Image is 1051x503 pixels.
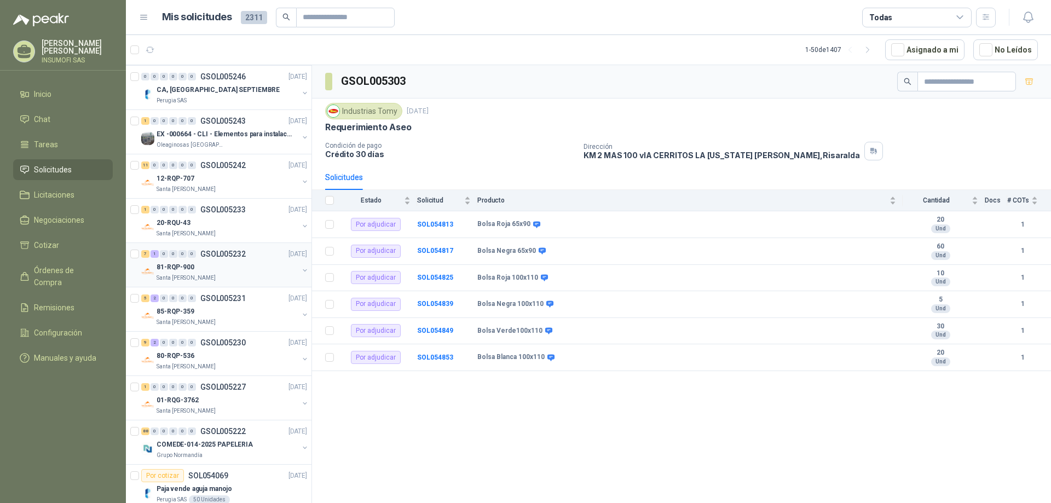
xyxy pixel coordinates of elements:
p: KM 2 MAS 100 vIA CERRITOS LA [US_STATE] [PERSON_NAME] , Risaralda [584,151,860,160]
p: GSOL005231 [200,294,246,302]
div: 0 [151,73,159,80]
p: GSOL005242 [200,161,246,169]
div: Und [931,357,950,366]
div: 0 [151,117,159,125]
div: 0 [169,339,177,346]
img: Company Logo [141,132,154,145]
div: Por adjudicar [351,271,401,284]
p: Santa [PERSON_NAME] [157,229,216,238]
span: Solicitud [417,196,462,204]
span: Solicitudes [34,164,72,176]
a: Configuración [13,322,113,343]
b: Bolsa Verde100x110 [477,327,542,336]
div: 0 [151,383,159,391]
div: 1 [141,206,149,213]
span: Órdenes de Compra [34,264,102,288]
p: GSOL005230 [200,339,246,346]
a: 0 0 0 0 0 0 GSOL005246[DATE] Company LogoCA, [GEOGRAPHIC_DATA] SEPTIEMBREPerugia SAS [141,70,309,105]
p: 12-RQP-707 [157,174,194,184]
a: 9 2 0 0 0 0 GSOL005230[DATE] Company Logo80-RQP-536Santa [PERSON_NAME] [141,336,309,371]
div: 0 [169,383,177,391]
span: search [904,78,911,85]
b: 1 [1007,352,1038,363]
th: Producto [477,190,903,211]
div: 1 - 50 de 1407 [805,41,876,59]
a: Inicio [13,84,113,105]
p: [DATE] [288,382,307,392]
img: Logo peakr [13,13,69,26]
div: Por adjudicar [351,351,401,364]
p: 20-RQU-43 [157,218,190,228]
div: 0 [169,294,177,302]
b: 1 [1007,299,1038,309]
div: 0 [178,161,187,169]
div: Und [931,224,950,233]
div: 0 [160,294,168,302]
b: SOL054825 [417,274,453,281]
img: Company Logo [141,354,154,367]
a: SOL054839 [417,300,453,308]
p: [DATE] [288,471,307,481]
p: [DATE] [288,293,307,304]
a: Tareas [13,134,113,155]
b: Bolsa Blanca 100x110 [477,353,545,362]
div: Und [931,251,950,260]
span: Negociaciones [34,214,84,226]
div: Und [931,331,950,339]
p: Paja vende aguja manojo [157,484,232,494]
img: Company Logo [141,176,154,189]
th: Cantidad [903,190,985,211]
div: 0 [141,73,149,80]
p: INSUMOFI SAS [42,57,113,63]
p: CA, [GEOGRAPHIC_DATA] SEPTIEMBRE [157,85,280,95]
div: 0 [160,206,168,213]
div: 7 [141,250,149,258]
b: 20 [903,349,978,357]
b: 1 [1007,246,1038,256]
img: Company Logo [141,442,154,455]
span: Producto [477,196,887,204]
p: Santa [PERSON_NAME] [157,185,216,194]
th: Estado [340,190,417,211]
img: Company Logo [327,105,339,117]
div: 0 [160,427,168,435]
b: 30 [903,322,978,331]
div: 0 [188,117,196,125]
a: 7 1 0 0 0 0 GSOL005232[DATE] Company Logo81-RQP-900Santa [PERSON_NAME] [141,247,309,282]
p: [DATE] [288,72,307,82]
button: Asignado a mi [885,39,965,60]
div: 0 [160,161,168,169]
a: SOL054849 [417,327,453,334]
p: [DATE] [288,205,307,215]
b: 5 [903,296,978,304]
b: Bolsa Negra 100x110 [477,300,544,309]
span: Licitaciones [34,189,74,201]
span: Manuales y ayuda [34,352,96,364]
div: 0 [178,206,187,213]
img: Company Logo [141,265,154,278]
div: 0 [160,250,168,258]
p: Santa [PERSON_NAME] [157,362,216,371]
p: 01-RQG-3762 [157,395,199,406]
div: 0 [160,339,168,346]
a: 1 0 0 0 0 0 GSOL005233[DATE] Company Logo20-RQU-43Santa [PERSON_NAME] [141,203,309,238]
div: 0 [160,117,168,125]
b: 10 [903,269,978,278]
div: 0 [178,339,187,346]
p: Condición de pago [325,142,575,149]
div: 0 [188,294,196,302]
div: 0 [169,117,177,125]
div: 11 [141,161,149,169]
p: Oleaginosas [GEOGRAPHIC_DATA][PERSON_NAME] [157,141,226,149]
img: Company Logo [141,309,154,322]
a: Solicitudes [13,159,113,180]
a: SOL054817 [417,247,453,255]
div: 9 [141,339,149,346]
b: Bolsa Roja 65x90 [477,220,530,229]
p: 80-RQP-536 [157,351,194,361]
div: Und [931,304,950,313]
a: 11 0 0 0 0 0 GSOL005242[DATE] Company Logo12-RQP-707Santa [PERSON_NAME] [141,159,309,194]
a: SOL054813 [417,221,453,228]
div: 0 [178,117,187,125]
